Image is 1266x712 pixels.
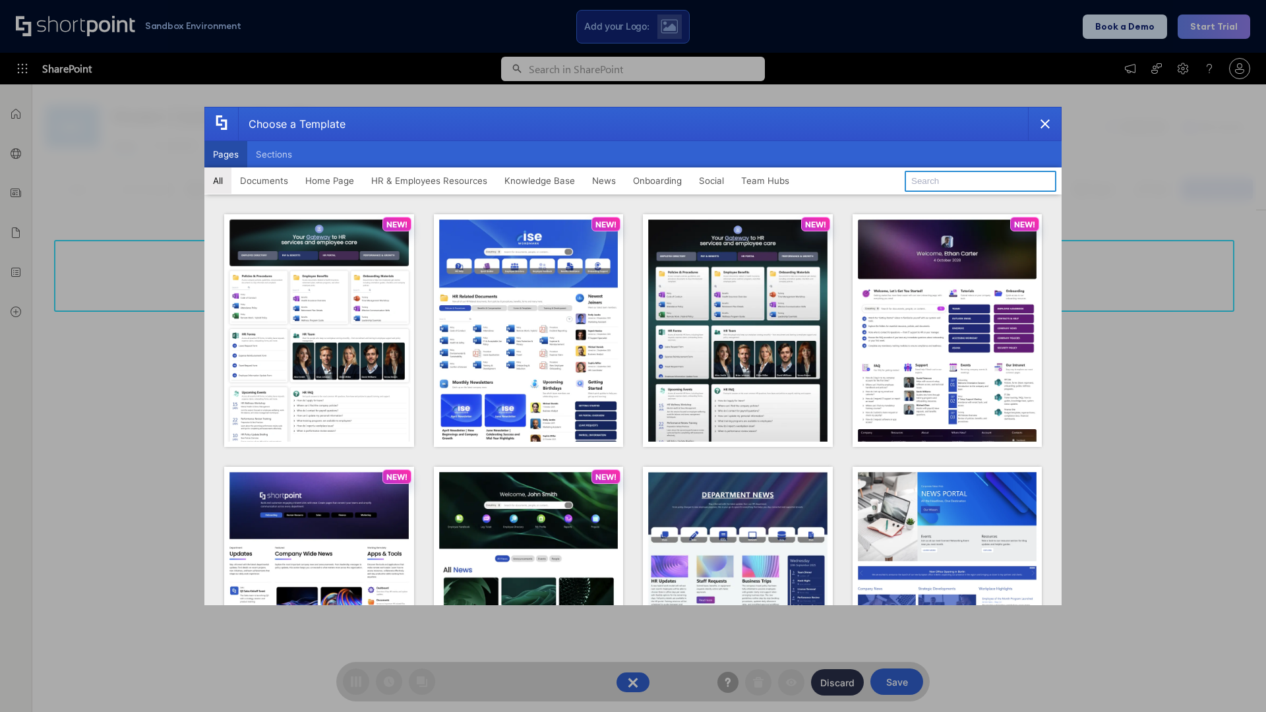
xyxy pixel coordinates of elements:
button: Social [690,167,733,194]
p: NEW! [1014,220,1035,229]
button: Onboarding [624,167,690,194]
p: NEW! [595,220,617,229]
button: Sections [247,141,301,167]
p: NEW! [386,220,407,229]
iframe: Chat Widget [1200,649,1266,712]
p: NEW! [805,220,826,229]
input: Search [905,171,1056,192]
button: Home Page [297,167,363,194]
button: HR & Employees Resources [363,167,496,194]
button: Documents [231,167,297,194]
button: Team Hubs [733,167,798,194]
button: All [204,167,231,194]
div: template selector [204,107,1062,605]
button: Knowledge Base [496,167,584,194]
p: NEW! [386,472,407,482]
button: News [584,167,624,194]
button: Pages [204,141,247,167]
div: Choose a Template [238,107,346,140]
p: NEW! [595,472,617,482]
